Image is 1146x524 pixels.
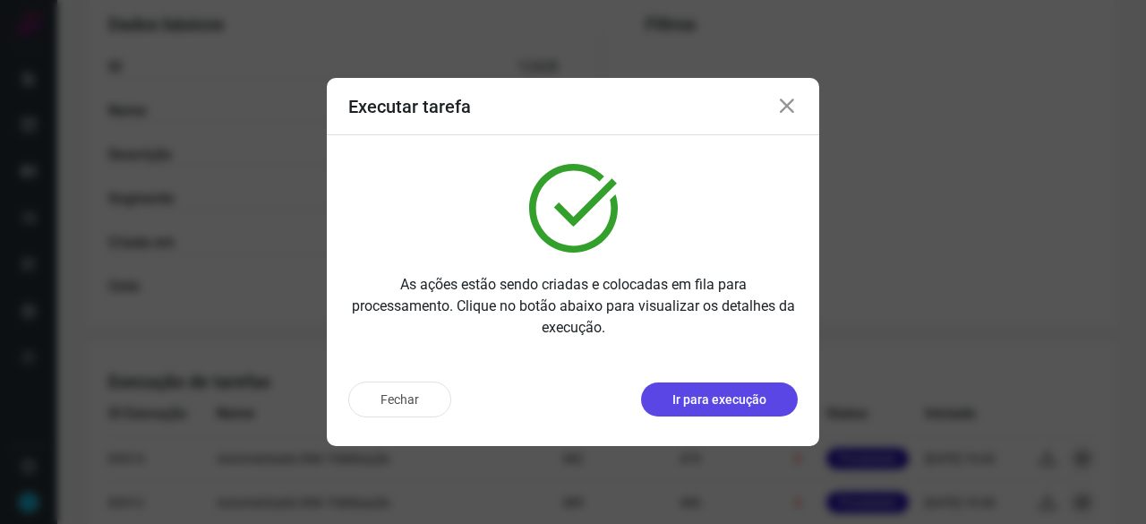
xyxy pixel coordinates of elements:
[348,382,451,417] button: Fechar
[348,274,798,339] p: As ações estão sendo criadas e colocadas em fila para processamento. Clique no botão abaixo para ...
[672,391,766,409] p: Ir para execução
[529,164,618,253] img: verified.svg
[348,96,471,117] h3: Executar tarefa
[641,382,798,417] button: Ir para execução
